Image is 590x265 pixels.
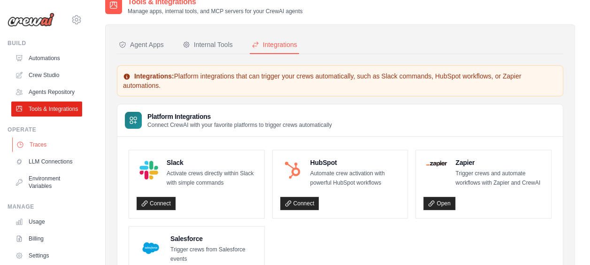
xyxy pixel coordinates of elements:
div: Build [8,39,82,47]
img: Slack Logo [139,161,158,179]
a: Traces [12,137,83,152]
a: Tools & Integrations [11,101,82,117]
a: Crew Studio [11,68,82,83]
h4: Salesforce [170,234,257,243]
a: Connect [137,197,176,210]
p: Activate crews directly within Slack with simple commands [167,169,257,187]
p: Connect CrewAI with your favorite platforms to trigger crews automatically [147,121,332,129]
p: Trigger crews from Salesforce events [170,245,257,264]
p: Trigger crews and automate workflows with Zapier and CrewAI [455,169,544,187]
button: Integrations [250,36,299,54]
div: Manage [8,203,82,210]
a: Settings [11,248,82,263]
div: Agent Apps [119,40,164,49]
a: Automations [11,51,82,66]
h4: Slack [167,158,257,167]
strong: Integrations: [134,72,174,80]
a: Billing [11,231,82,246]
button: Agent Apps [117,36,166,54]
div: Integrations [252,40,297,49]
div: Internal Tools [183,40,233,49]
img: Salesforce Logo [139,237,162,259]
img: Zapier Logo [426,161,447,166]
h3: Platform Integrations [147,112,332,121]
p: Automate crew activation with powerful HubSpot workflows [310,169,400,187]
a: Usage [11,214,82,229]
a: Connect [280,197,319,210]
h4: Zapier [455,158,544,167]
img: HubSpot Logo [283,161,302,179]
a: Open [423,197,455,210]
p: Manage apps, internal tools, and MCP servers for your CrewAI agents [128,8,303,15]
a: LLM Connections [11,154,82,169]
a: Agents Repository [11,85,82,100]
button: Internal Tools [181,36,235,54]
h4: HubSpot [310,158,400,167]
div: Operate [8,126,82,133]
p: Platform integrations that can trigger your crews automatically, such as Slack commands, HubSpot ... [123,71,557,90]
a: Environment Variables [11,171,82,194]
img: Logo [8,13,54,27]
